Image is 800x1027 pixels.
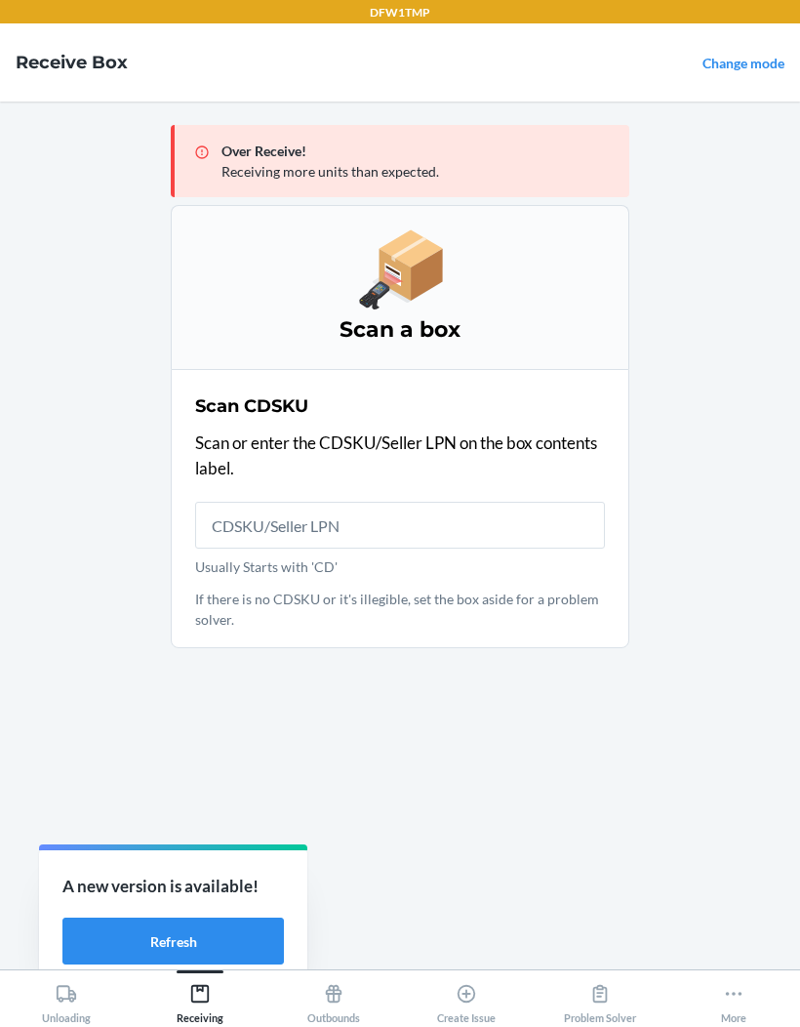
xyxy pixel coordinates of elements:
[195,502,605,549] input: Usually Starts with 'CD'
[177,975,223,1024] div: Receiving
[307,975,360,1024] div: Outbounds
[16,50,128,75] h4: Receive Box
[666,970,800,1024] button: More
[564,975,636,1024] div: Problem Solver
[702,55,784,71] a: Change mode
[370,4,430,21] p: DFW1TMP
[42,975,91,1024] div: Unloading
[195,393,308,419] h2: Scan CDSKU
[195,431,605,480] p: Scan or enter the CDSKU/Seller LPN on the box contents label.
[195,589,605,630] p: If there is no CDSKU or it's illegible, set the box aside for a problem solver.
[221,161,614,182] p: Receiving more units than expected.
[400,970,534,1024] button: Create Issue
[195,556,605,577] p: Usually Starts with 'CD'
[266,970,400,1024] button: Outbounds
[721,975,746,1024] div: More
[134,970,267,1024] button: Receiving
[221,141,614,161] p: Over Receive!
[534,970,667,1024] button: Problem Solver
[437,975,496,1024] div: Create Issue
[62,918,284,965] button: Refresh
[62,874,284,899] p: A new version is available!
[195,314,605,346] h3: Scan a box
